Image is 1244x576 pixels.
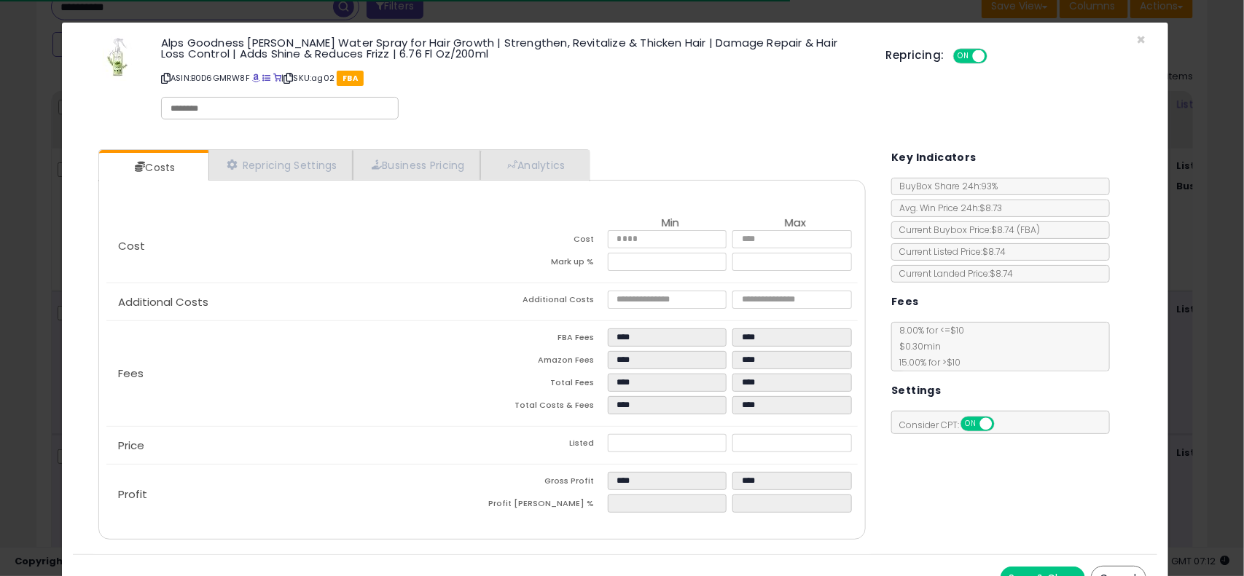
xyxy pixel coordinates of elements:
h5: Fees [891,293,919,311]
td: FBA Fees [482,328,608,351]
p: ASIN: B0D6GMRW8F | SKU: ag02 [161,66,864,90]
a: Your listing only [273,72,281,84]
span: Consider CPT: [892,419,1014,431]
span: Current Buybox Price: [892,224,1040,236]
p: Price [106,440,482,451]
a: Business Pricing [353,150,480,180]
span: 8.00 % for <= $10 [892,324,964,368]
span: Current Listed Price: $8.74 [892,245,1006,258]
td: Gross Profit [482,472,608,494]
span: 15.00 % for > $10 [892,356,961,368]
h5: Settings [891,382,941,400]
span: FBA [337,71,364,86]
a: BuyBox page [252,72,260,84]
h5: Repricing: [886,50,944,61]
span: Avg. Win Price 24h: $8.73 [892,202,1002,214]
a: Costs [99,153,207,182]
td: Listed [482,434,608,457]
th: Min [608,217,733,230]
th: Max [732,217,858,230]
td: Total Fees [482,374,608,396]
a: All offer listings [263,72,271,84]
h3: Alps Goodness [PERSON_NAME] Water Spray for Hair Growth | Strengthen, Revitalize & Thicken Hair |... [161,37,864,59]
span: ( FBA ) [1017,224,1040,236]
p: Additional Costs [106,296,482,308]
span: OFF [985,50,1008,63]
h5: Key Indicators [891,149,977,167]
span: BuyBox Share 24h: 93% [892,180,998,192]
span: ON [962,418,980,430]
a: Repricing Settings [208,150,353,180]
span: × [1137,29,1146,50]
td: Profit [PERSON_NAME] % [482,494,608,517]
td: Total Costs & Fees [482,396,608,419]
td: Mark up % [482,253,608,275]
p: Cost [106,240,482,252]
td: Amazon Fees [482,351,608,374]
td: Cost [482,230,608,253]
img: 31lq49FR81L._SL60_.jpg [103,37,132,81]
span: ON [955,50,973,63]
a: Analytics [480,150,588,180]
span: $0.30 min [892,340,941,352]
td: Additional Costs [482,291,608,313]
p: Profit [106,489,482,500]
p: Fees [106,368,482,379]
span: $8.74 [991,224,1040,236]
span: OFF [993,418,1016,430]
span: Current Landed Price: $8.74 [892,267,1013,280]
